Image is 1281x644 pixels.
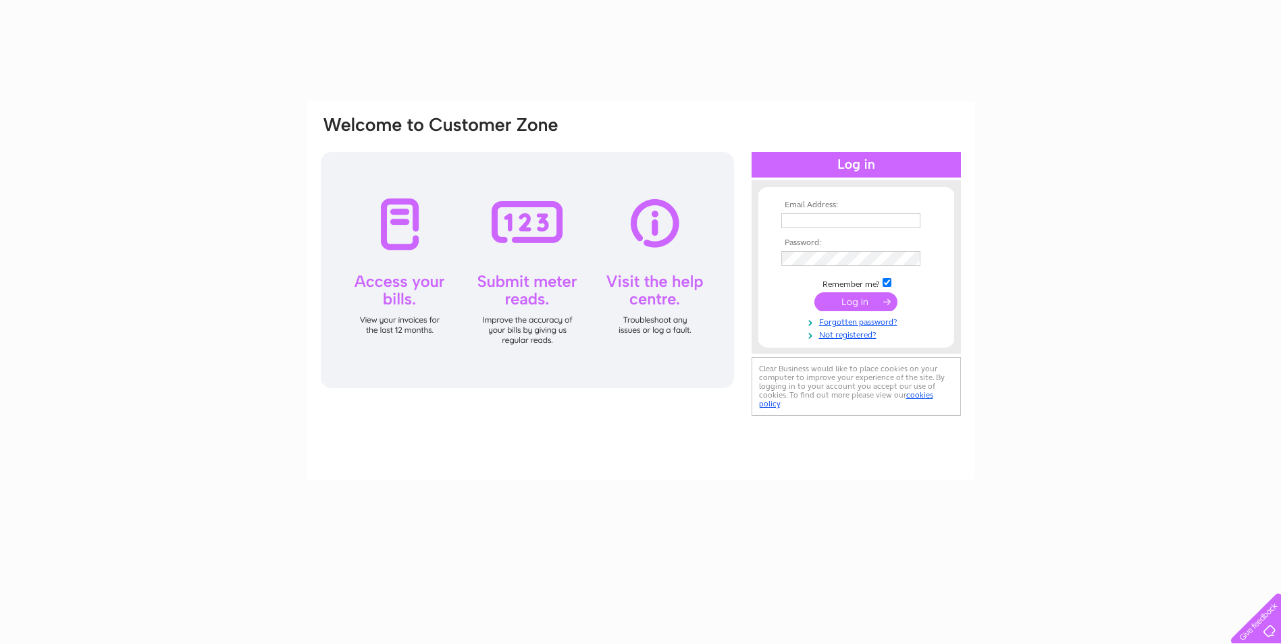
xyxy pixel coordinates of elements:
[814,292,897,311] input: Submit
[778,276,935,290] td: Remember me?
[781,315,935,327] a: Forgotten password?
[752,357,961,416] div: Clear Business would like to place cookies on your computer to improve your experience of the sit...
[781,327,935,340] a: Not registered?
[759,390,933,408] a: cookies policy
[778,200,935,210] th: Email Address:
[778,238,935,248] th: Password:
